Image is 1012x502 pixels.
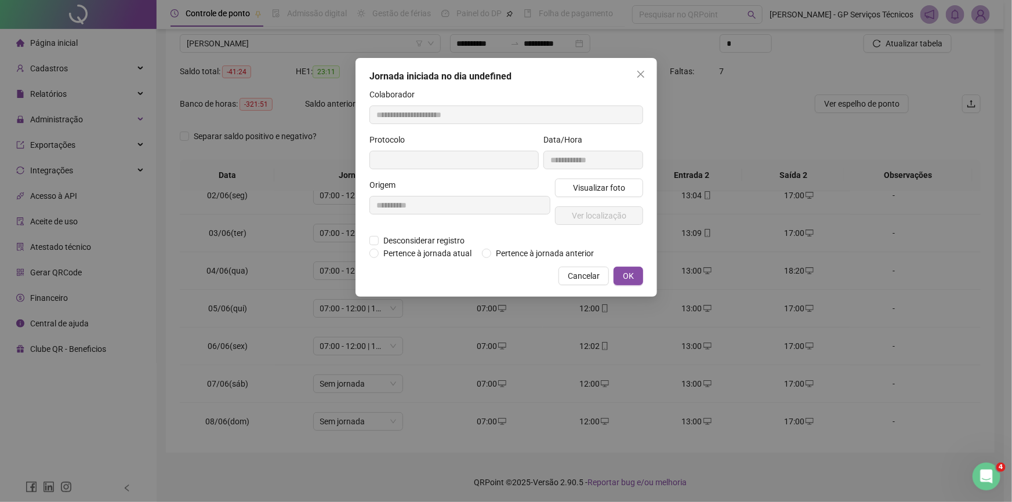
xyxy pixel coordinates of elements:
[632,65,650,83] button: Close
[491,247,599,260] span: Pertence à jornada anterior
[568,270,600,282] span: Cancelar
[572,181,625,194] span: Visualizar foto
[369,133,412,146] label: Protocolo
[614,267,643,285] button: OK
[369,70,643,83] div: Jornada iniciada no dia undefined
[379,234,469,247] span: Desconsiderar registro
[636,70,645,79] span: close
[369,88,422,101] label: Colaborador
[623,270,634,282] span: OK
[973,463,1000,490] iframe: Intercom live chat
[996,463,1006,472] span: 4
[555,179,643,197] button: Visualizar foto
[555,206,643,225] button: Ver localização
[379,247,476,260] span: Pertence à jornada atual
[369,179,403,191] label: Origem
[543,133,590,146] label: Data/Hora
[558,267,609,285] button: Cancelar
